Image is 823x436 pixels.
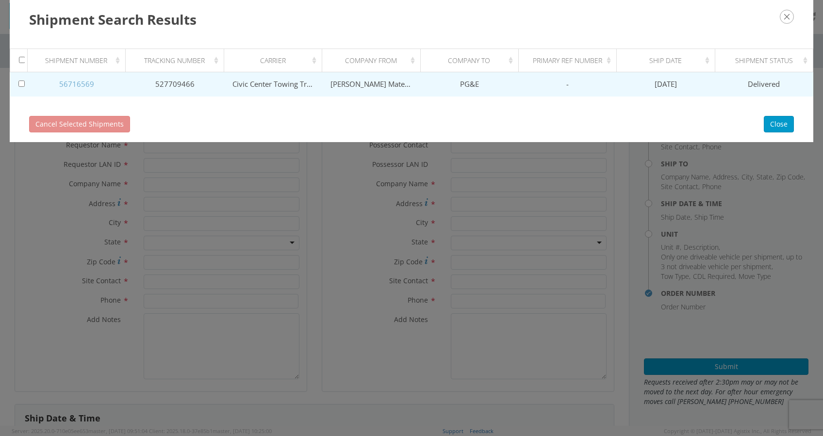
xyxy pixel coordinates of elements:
td: [PERSON_NAME] Material Handling [322,72,420,97]
div: Company To [429,56,515,65]
div: Primary Ref Number [527,56,613,65]
a: 56716569 [59,79,94,89]
td: - [518,72,616,97]
div: Company From [331,56,417,65]
div: Shipment Number [36,56,123,65]
div: Carrier [232,56,319,65]
div: Tracking Number [134,56,221,65]
td: Civic Center Towing Transport and Road Service [224,72,322,97]
div: Shipment Status [724,56,810,65]
td: PG&E [420,72,518,97]
span: Delivered [748,79,780,89]
span: [DATE] [655,79,677,89]
td: 527709466 [126,72,224,97]
span: Cancel Selected Shipments [35,119,124,129]
button: Close [764,116,794,132]
button: Cancel Selected Shipments [29,116,130,132]
div: Ship Date [625,56,712,65]
h3: Shipment Search Results [29,10,794,29]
